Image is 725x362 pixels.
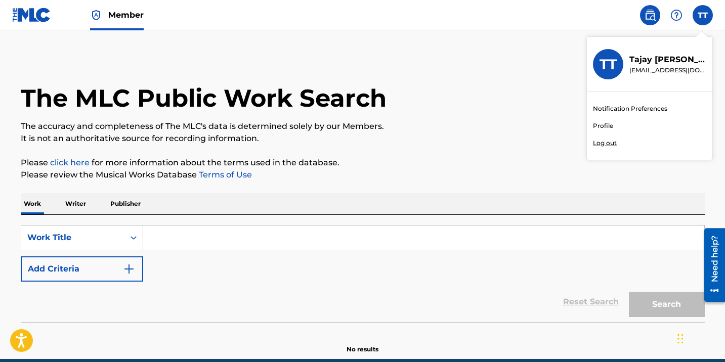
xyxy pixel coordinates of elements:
[21,157,705,169] p: Please for more information about the terms used in the database.
[629,66,706,75] p: tajay@hapilos.com
[593,121,613,130] a: Profile
[62,193,89,214] p: Writer
[21,169,705,181] p: Please review the Musical Works Database
[21,132,705,145] p: It is not an authoritative source for recording information.
[644,9,656,21] img: search
[197,170,252,179] a: Terms of Use
[347,333,378,354] p: No results
[640,5,660,25] a: Public Search
[693,5,713,25] div: User Menu
[666,5,687,25] div: Help
[593,104,667,113] a: Notification Preferences
[21,193,44,214] p: Work
[50,158,90,167] a: click here
[21,83,387,113] h1: The MLC Public Work Search
[12,8,51,22] img: MLC Logo
[600,56,617,73] h3: TT
[593,139,617,148] p: Log out
[677,324,684,354] div: Drag
[21,225,705,322] form: Search Form
[21,120,705,132] p: The accuracy and completeness of The MLC's data is determined solely by our Members.
[697,224,725,305] iframe: Resource Center
[90,9,102,21] img: Top Rightsholder
[27,232,118,244] div: Work Title
[123,263,135,275] img: 9d2ae6d4665cec9f34b9.svg
[629,54,706,66] p: Tajay Tennant
[670,9,683,21] img: help
[21,256,143,282] button: Add Criteria
[674,313,725,362] iframe: Chat Widget
[108,9,144,21] span: Member
[107,193,144,214] p: Publisher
